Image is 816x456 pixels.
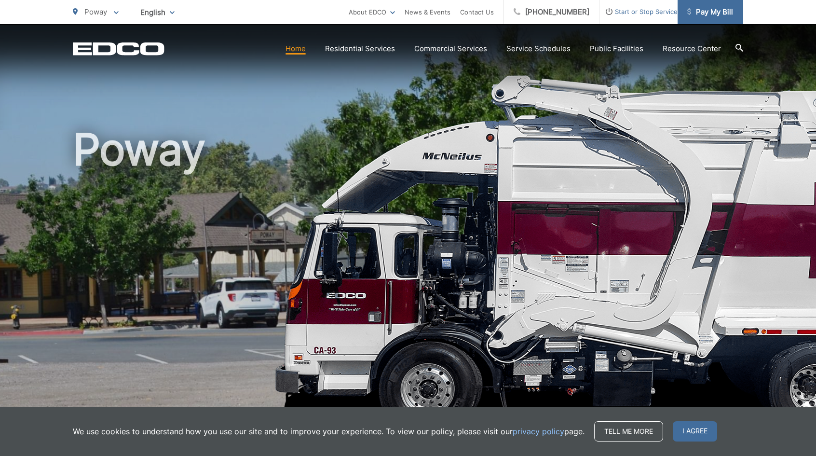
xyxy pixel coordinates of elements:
[84,7,107,16] span: Poway
[594,421,663,442] a: Tell me more
[73,42,164,55] a: EDCD logo. Return to the homepage.
[663,43,721,55] a: Resource Center
[73,125,743,431] h1: Poway
[349,6,395,18] a: About EDCO
[687,6,733,18] span: Pay My Bill
[414,43,487,55] a: Commercial Services
[590,43,643,55] a: Public Facilities
[133,4,182,21] span: English
[513,426,564,437] a: privacy policy
[460,6,494,18] a: Contact Us
[506,43,571,55] a: Service Schedules
[405,6,450,18] a: News & Events
[286,43,306,55] a: Home
[73,426,585,437] p: We use cookies to understand how you use our site and to improve your experience. To view our pol...
[325,43,395,55] a: Residential Services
